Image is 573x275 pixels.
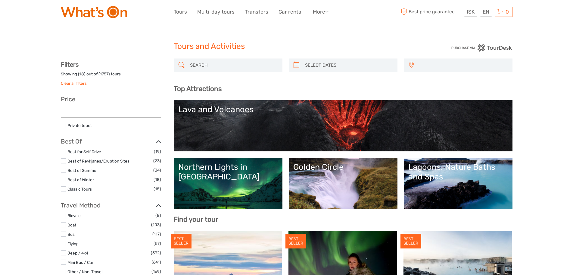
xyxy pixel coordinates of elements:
a: Flying [67,241,79,246]
span: (19) [154,148,161,155]
a: Golden Circle [293,162,393,204]
div: BEST SELLER [171,234,192,249]
strong: Filters [61,61,79,68]
span: ISK [467,9,475,15]
a: Clear all filters [61,81,87,86]
a: Tours [174,8,187,16]
span: Best price guarantee [400,7,462,17]
span: (103) [151,221,161,228]
h1: Tours and Activities [174,42,400,51]
a: Private tours [67,123,92,128]
label: 18 [79,71,84,77]
a: Mini Bus / Car [67,260,93,265]
span: (18) [154,185,161,192]
a: Best for Self Drive [67,149,101,154]
img: PurchaseViaTourDesk.png [451,44,512,52]
span: (169) [151,268,161,275]
div: Lava and Volcanoes [178,105,508,114]
span: (117) [152,231,161,238]
div: Lagoons, Nature Baths and Spas [408,162,508,182]
a: Lava and Volcanoes [178,105,508,147]
h3: Price [61,96,161,103]
a: More [313,8,329,16]
div: BEST SELLER [285,234,306,249]
a: Boat [67,223,76,227]
b: Top Attractions [174,85,222,93]
b: Find your tour [174,215,218,223]
a: Car rental [279,8,303,16]
input: SELECT DATES [303,60,394,71]
h3: Travel Method [61,202,161,209]
a: Bus [67,232,75,237]
div: Northern Lights in [GEOGRAPHIC_DATA] [178,162,278,182]
span: (23) [153,157,161,164]
a: Best of Winter [67,177,94,182]
div: EN [480,7,492,17]
div: BEST SELLER [400,234,421,249]
a: Classic Tours [67,187,92,191]
a: Northern Lights in [GEOGRAPHIC_DATA] [178,162,278,204]
a: Other / Non-Travel [67,269,102,274]
a: Jeep / 4x4 [67,251,88,255]
span: (8) [155,212,161,219]
a: Lagoons, Nature Baths and Spas [408,162,508,204]
div: Showing ( ) out of ( ) tours [61,71,161,81]
a: Best of Reykjanes/Eruption Sites [67,159,129,163]
span: (18) [154,176,161,183]
h3: Best Of [61,138,161,145]
span: (641) [152,259,161,266]
div: Golden Circle [293,162,393,172]
span: (392) [151,249,161,256]
label: 1757 [100,71,108,77]
a: Bicycle [67,213,81,218]
img: What's On [61,6,127,18]
span: 0 [505,9,510,15]
a: Best of Summer [67,168,98,173]
span: (34) [153,167,161,174]
span: (57) [154,240,161,247]
input: SEARCH [188,60,279,71]
a: Transfers [245,8,268,16]
a: Multi-day tours [197,8,235,16]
